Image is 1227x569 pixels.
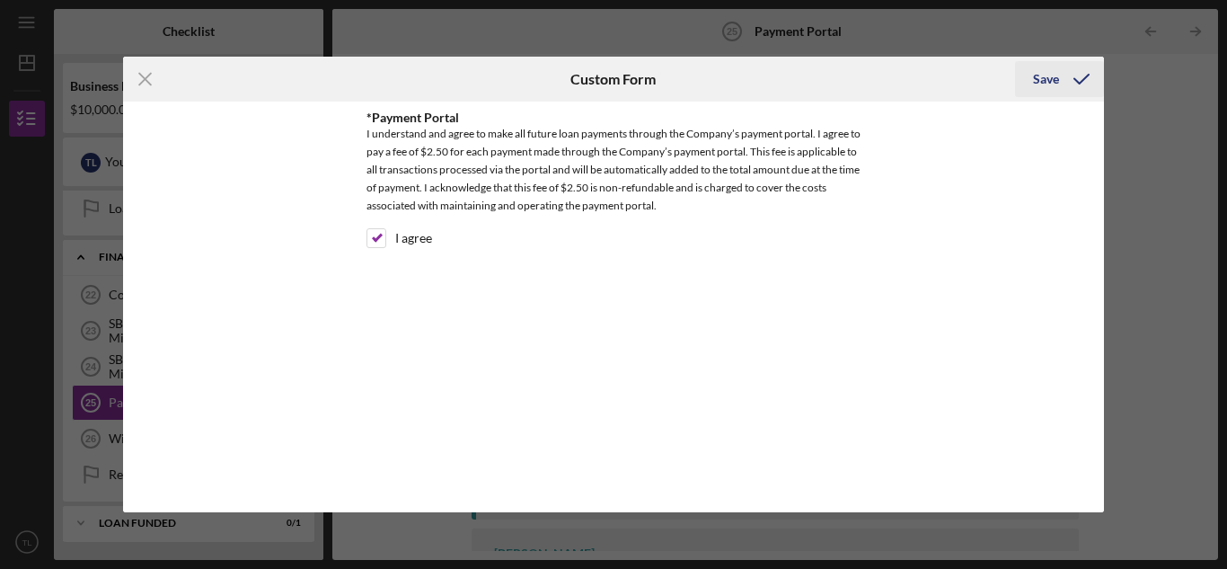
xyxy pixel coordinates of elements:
div: Save [1033,61,1059,97]
label: I agree [395,229,432,247]
button: Save [1015,61,1104,97]
h6: Custom Form [570,71,656,87]
div: *Payment Portal [366,111,861,125]
div: I understand and agree to make all future loan payments through the Company’s payment portal. I a... [366,125,861,219]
